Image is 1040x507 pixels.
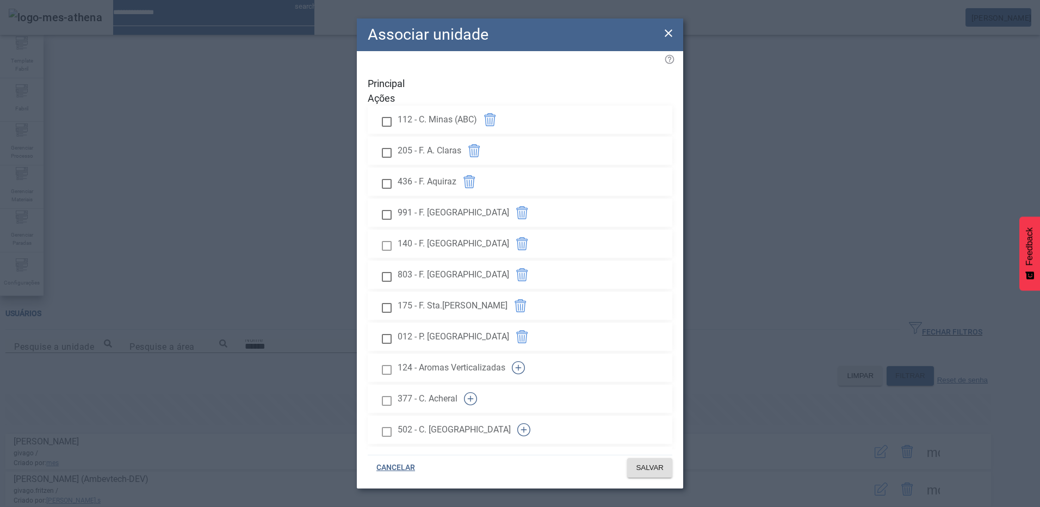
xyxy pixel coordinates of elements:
span: 502 - C. [GEOGRAPHIC_DATA] [398,423,511,436]
button: SALVAR [627,458,672,478]
span: CANCELAR [376,462,415,473]
button: Feedback - Mostrar pesquisa [1019,217,1040,290]
span: Principal [368,76,672,91]
span: 803 - F. [GEOGRAPHIC_DATA] [398,268,509,281]
span: 436 - F. Aquiraz [398,175,456,188]
span: 377 - C. Acheral [398,392,457,405]
span: 140 - F. [GEOGRAPHIC_DATA] [398,237,509,250]
span: 112 - C. Minas (ABC) [398,113,477,126]
span: 991 - F. [GEOGRAPHIC_DATA] [398,206,509,219]
span: SALVAR [636,462,664,473]
span: Feedback [1025,227,1035,265]
span: 205 - F. A. Claras [398,144,461,157]
span: 124 - Aromas Verticalizadas [398,361,505,374]
button: CANCELAR [368,458,424,478]
h2: Associar unidade [368,23,488,46]
span: 012 - P. [GEOGRAPHIC_DATA] [398,330,509,343]
span: 175 - F. Sta.[PERSON_NAME] [398,299,507,312]
span: Ações [368,91,672,106]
